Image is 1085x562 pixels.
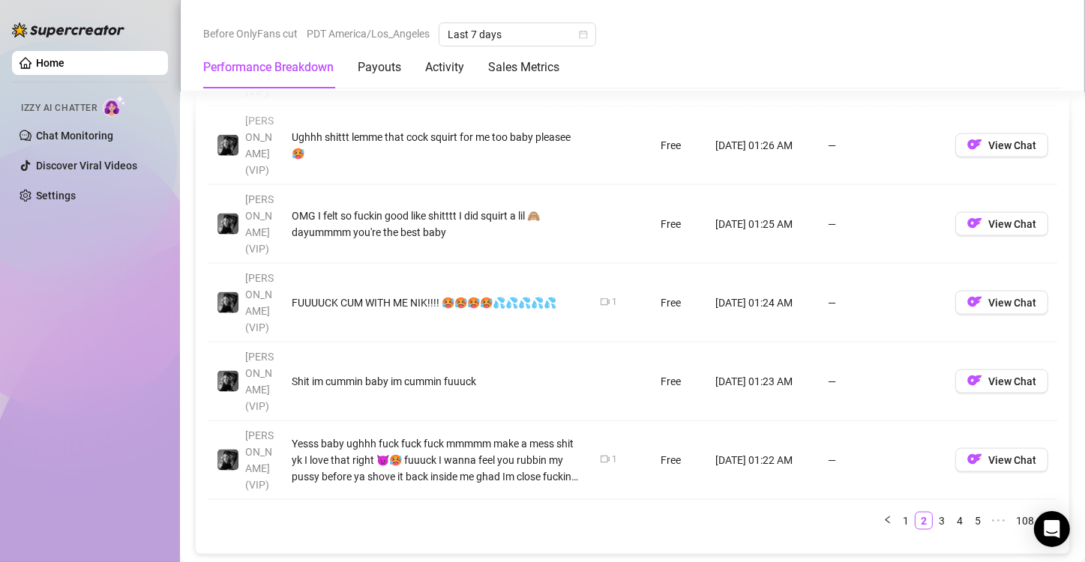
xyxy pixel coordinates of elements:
[819,264,946,342] td: —
[1034,511,1070,547] div: Open Intercom Messenger
[652,185,706,264] td: Free
[967,137,982,152] img: OF
[425,58,464,76] div: Activity
[612,453,617,467] div: 1
[970,513,986,529] a: 5
[292,373,583,390] div: Shit im cummin baby im cummin fuuuck
[217,135,238,156] img: Kennedy (VIP)
[12,22,124,37] img: logo-BBDzfeDw.svg
[217,214,238,235] img: Kennedy (VIP)
[967,216,982,231] img: OF
[21,101,97,115] span: Izzy AI Chatter
[245,36,274,97] span: [PERSON_NAME] (VIP)
[952,513,968,529] a: 4
[955,133,1048,157] button: OFView Chat
[36,160,137,172] a: Discover Viral Videos
[292,435,583,485] div: Yesss baby ughhh fuck fuck fuck mmmmm make a mess shit yk I love that right 😈🥵 fuuuck I wanna fee...
[819,342,946,421] td: —
[36,130,113,142] a: Chat Monitoring
[951,512,969,530] li: 4
[988,375,1036,387] span: View Chat
[819,421,946,500] td: —
[967,373,982,388] img: OF
[955,369,1048,393] button: OFView Chat
[217,292,238,313] img: Kennedy (VIP)
[879,512,897,530] li: Previous Page
[448,23,587,46] span: Last 7 days
[898,513,914,529] a: 1
[819,106,946,185] td: —
[955,221,1048,233] a: OFView Chat
[245,272,274,333] span: [PERSON_NAME] (VIP)
[897,512,915,530] li: 1
[36,190,76,202] a: Settings
[292,208,583,241] div: OMG I felt so fuckin good like shitttt I did squirt a lil 🙈 dayummmm you're the best baby
[217,371,238,392] img: Kennedy (VIP)
[245,429,274,491] span: [PERSON_NAME] (VIP)
[217,450,238,471] img: Kennedy (VIP)
[879,512,897,530] button: left
[601,455,610,464] span: video-camera
[883,516,892,525] span: left
[916,513,932,529] a: 2
[652,264,706,342] td: Free
[203,22,298,45] span: Before OnlyFans cut
[292,129,583,162] div: Ughhh shittt lemme that cock squirt for me too baby pleasee 🥵
[358,58,401,76] div: Payouts
[307,22,430,45] span: PDT America/Los_Angeles
[601,297,610,306] span: video-camera
[955,291,1048,315] button: OFView Chat
[245,115,274,176] span: [PERSON_NAME] (VIP)
[955,142,1048,154] a: OFView Chat
[652,421,706,500] td: Free
[955,212,1048,236] button: OFView Chat
[652,106,706,185] td: Free
[706,342,819,421] td: [DATE] 01:23 AM
[706,106,819,185] td: [DATE] 01:26 AM
[706,421,819,500] td: [DATE] 01:22 AM
[988,454,1036,466] span: View Chat
[967,294,982,309] img: OF
[915,512,933,530] li: 2
[988,218,1036,230] span: View Chat
[245,351,274,412] span: [PERSON_NAME] (VIP)
[987,512,1011,530] li: Next 5 Pages
[706,185,819,264] td: [DATE] 01:25 AM
[955,378,1048,390] a: OFView Chat
[967,452,982,467] img: OF
[706,264,819,342] td: [DATE] 01:24 AM
[934,513,950,529] a: 3
[988,297,1036,309] span: View Chat
[652,342,706,421] td: Free
[1011,512,1039,530] li: 108
[988,139,1036,151] span: View Chat
[36,57,64,69] a: Home
[987,512,1011,530] span: •••
[203,58,334,76] div: Performance Breakdown
[612,295,617,309] div: 1
[955,300,1048,312] a: OFView Chat
[955,457,1048,469] a: OFView Chat
[103,95,126,117] img: AI Chatter
[819,185,946,264] td: —
[488,58,559,76] div: Sales Metrics
[955,448,1048,472] button: OFView Chat
[1012,513,1039,529] a: 108
[969,512,987,530] li: 5
[933,512,951,530] li: 3
[579,30,588,39] span: calendar
[292,294,583,311] div: FUUUUCK CUM WITH ME NIK!!!! 🥵🥵🥵🥵💦💦💦💦💦
[245,193,274,255] span: [PERSON_NAME] (VIP)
